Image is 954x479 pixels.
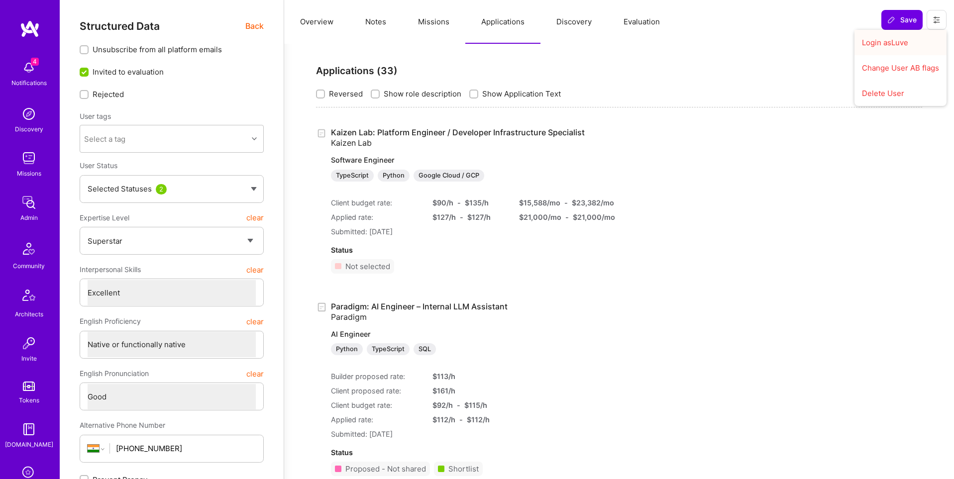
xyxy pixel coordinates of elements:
[316,127,331,139] div: Created
[245,20,264,32] span: Back
[84,134,125,144] div: Select a tag
[331,127,594,182] a: Kaizen Lab: Platform Engineer / Developer Infrastructure SpecialistKaizen LabSoftware EngineerTyp...
[459,414,463,425] div: -
[465,197,489,208] div: $ 135 /h
[887,15,917,25] span: Save
[116,436,256,461] input: +1 (000) 000-0000
[17,285,41,309] img: Architects
[432,400,453,410] div: $ 92 /h
[345,261,390,272] div: Not selected
[80,161,117,170] span: User Status
[316,301,331,313] div: Created
[20,20,40,38] img: logo
[331,245,594,255] div: Status
[93,67,164,77] span: Invited to evaluation
[252,136,257,141] i: icon Chevron
[329,89,363,99] span: Reversed
[367,343,410,355] div: TypeScript
[564,197,568,208] div: -
[457,400,460,410] div: -
[432,385,507,396] div: $ 161 /h
[331,385,421,396] div: Client proposed rate:
[331,429,594,439] div: Submitted: [DATE]
[23,382,35,391] img: tokens
[432,197,453,208] div: $ 90 /h
[457,197,461,208] div: -
[316,301,327,313] i: icon Application
[246,312,264,330] button: clear
[331,301,594,356] a: Paradigm: AI Engineer – Internal LLM AssistantParadigmAI EngineerPythonTypeScriptSQL
[13,261,45,271] div: Community
[19,104,39,124] img: discovery
[460,212,463,222] div: -
[17,237,41,261] img: Community
[80,312,141,330] span: English Proficiency
[414,343,436,355] div: SQL
[331,414,421,425] div: Applied rate:
[331,226,594,237] div: Submitted: [DATE]
[80,365,149,383] span: English Pronunciation
[15,124,43,134] div: Discovery
[345,464,426,474] div: Proposed - Not shared
[19,395,39,405] div: Tokens
[88,184,152,193] span: Selected Statuses
[854,55,947,81] button: Change User AB flags
[93,89,124,99] span: Rejected
[316,65,398,77] strong: Applications ( 33 )
[467,212,491,222] div: $ 127 /h
[331,170,374,182] div: TypeScript
[854,30,947,55] button: Login asLuve
[80,421,165,429] span: Alternative Phone Number
[482,89,561,99] span: Show Application Text
[331,197,421,208] div: Client budget rate:
[11,78,47,88] div: Notifications
[384,89,461,99] span: Show role description
[20,212,38,223] div: Admin
[17,168,41,179] div: Missions
[21,353,37,364] div: Invite
[414,170,484,182] div: Google Cloud / GCP
[331,447,594,458] div: Status
[432,414,455,425] div: $ 112 /h
[251,187,257,191] img: caret
[854,81,947,106] button: Delete User
[246,365,264,383] button: clear
[80,111,111,121] label: User tags
[432,212,456,222] div: $ 127 /h
[331,343,363,355] div: Python
[331,138,372,148] span: Kaizen Lab
[464,400,487,410] div: $ 115 /h
[246,209,264,227] button: clear
[19,419,39,439] img: guide book
[378,170,410,182] div: Python
[572,197,614,208] div: $ 23,382 /mo
[316,128,327,139] i: icon Application
[881,10,923,30] button: Save
[80,20,160,32] span: Structured Data
[31,58,39,66] span: 4
[19,333,39,353] img: Invite
[448,464,479,474] div: Shortlist
[331,371,421,382] div: Builder proposed rate:
[19,58,39,78] img: bell
[519,212,561,222] div: $ 21,000 /mo
[331,329,594,339] p: AI Engineer
[80,209,129,227] span: Expertise Level
[246,261,264,279] button: clear
[15,309,43,319] div: Architects
[331,155,594,165] p: Software Engineer
[565,212,569,222] div: -
[331,312,367,322] span: Paradigm
[432,371,507,382] div: $ 113 /h
[80,261,141,279] span: Interpersonal Skills
[573,212,615,222] div: $ 21,000 /mo
[19,148,39,168] img: teamwork
[519,197,560,208] div: $ 15,588 /mo
[5,439,53,450] div: [DOMAIN_NAME]
[93,44,222,55] span: Unsubscribe from all platform emails
[19,192,39,212] img: admin teamwork
[156,184,167,194] div: 2
[331,400,421,410] div: Client budget rate:
[331,212,421,222] div: Applied rate:
[467,414,490,425] div: $ 112 /h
